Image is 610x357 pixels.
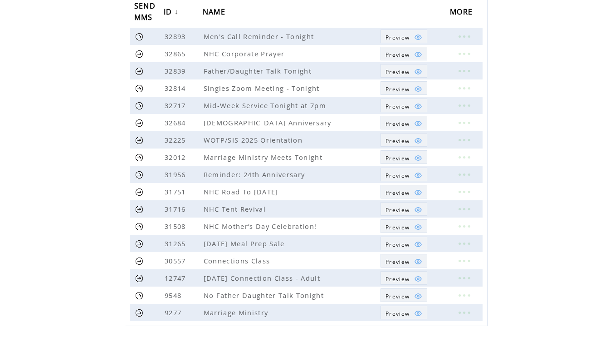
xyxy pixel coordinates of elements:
[204,291,326,300] span: No Father Daughter Talk Tonight
[165,256,188,265] span: 30557
[414,223,422,231] img: eye.png
[386,120,410,128] span: Show MMS preview
[386,241,410,248] span: Show MMS preview
[165,135,188,144] span: 32225
[381,237,427,250] a: Preview
[204,273,322,283] span: [DATE] Connection Class - Adult
[414,119,422,128] img: eye.png
[381,64,427,78] a: Preview
[386,103,410,110] span: Show MMS preview
[165,153,188,162] span: 32012
[165,291,184,300] span: 9548
[164,5,175,21] span: ID
[165,187,188,196] span: 31751
[381,47,427,60] a: Preview
[381,116,427,129] a: Preview
[386,68,410,76] span: Show MMS preview
[414,188,422,197] img: eye.png
[204,118,334,127] span: [DEMOGRAPHIC_DATA] Anniversary
[164,4,181,21] a: ID↓
[386,172,410,179] span: Show MMS preview
[204,84,322,93] span: Singles Zoom Meeting - Tonight
[204,187,281,196] span: NHC Road To [DATE]
[381,271,427,285] a: Preview
[381,254,427,268] a: Preview
[165,49,188,58] span: 32865
[414,171,422,179] img: eye.png
[204,66,314,75] span: Father/Daughter Talk Tonight
[381,202,427,216] a: Preview
[165,66,188,75] span: 32839
[381,81,427,95] a: Preview
[386,258,410,266] span: Show MMS preview
[386,154,410,162] span: Show MMS preview
[386,85,410,93] span: Show MMS preview
[165,84,188,93] span: 32814
[386,34,410,41] span: Show MMS preview
[204,153,325,162] span: Marriage Ministry Meets Tonight
[203,5,228,21] span: NAME
[386,275,410,283] span: Show MMS preview
[414,85,422,93] img: eye.png
[165,118,188,127] span: 32684
[165,170,188,179] span: 31956
[414,206,422,214] img: eye.png
[204,49,287,58] span: NHC Corporate Prayer
[386,293,410,300] span: Show MMS preview
[165,32,188,41] span: 32893
[165,204,188,213] span: 31716
[204,170,307,179] span: Reminder: 24th Anniversary
[450,5,475,21] span: MORE
[414,292,422,300] img: eye.png
[386,223,410,231] span: Show MMS preview
[204,135,305,144] span: WOTP/SIS 2025 Orientation
[414,258,422,266] img: eye.png
[203,4,230,21] a: NAME
[386,189,410,197] span: Show MMS preview
[165,101,188,110] span: 32717
[386,310,410,317] span: Show MMS preview
[381,30,427,43] a: Preview
[414,154,422,162] img: eye.png
[204,239,287,248] span: [DATE] Meal Prep Sale
[165,308,184,317] span: 9277
[204,204,268,213] span: NHC Tent Revival
[386,206,410,214] span: Show MMS preview
[414,275,422,283] img: eye.png
[381,168,427,181] a: Preview
[381,219,427,233] a: Preview
[165,222,188,231] span: 31508
[414,33,422,41] img: eye.png
[204,32,317,41] span: Men's Call Reminder - Tonight
[414,137,422,145] img: eye.png
[165,273,188,283] span: 12747
[381,306,427,319] a: Preview
[414,68,422,76] img: eye.png
[165,239,188,248] span: 31265
[381,150,427,164] a: Preview
[381,99,427,112] a: Preview
[414,309,422,317] img: eye.png
[204,308,271,317] span: Marriage Ministry
[204,222,319,231] span: NHC Mother’s Day Celebration!
[414,240,422,248] img: eye.png
[204,256,273,265] span: Connections Class
[386,51,410,59] span: Show MMS preview
[386,137,410,145] span: Show MMS preview
[414,102,422,110] img: eye.png
[381,288,427,302] a: Preview
[381,185,427,198] a: Preview
[414,50,422,59] img: eye.png
[204,101,328,110] span: Mid-Week Service Tonight at 7pm
[381,133,427,147] a: Preview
